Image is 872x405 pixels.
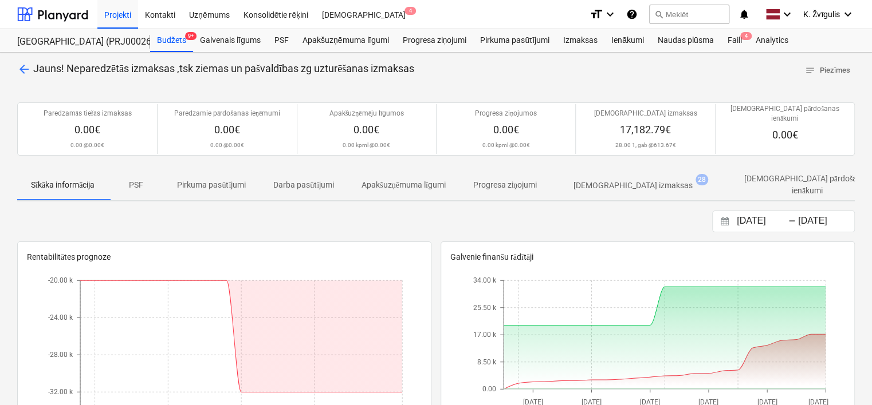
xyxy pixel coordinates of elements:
[48,388,73,396] tspan: -32.00 k
[473,29,556,52] a: Pirkuma pasūtījumi
[815,350,872,405] iframe: Chat Widget
[740,32,752,40] span: 4
[395,29,473,52] a: Progresa ziņojumi
[626,7,638,21] i: Zināšanu pamats
[473,179,537,191] p: Progresa ziņojumi
[150,29,193,52] div: Budžets
[796,213,854,229] input: Beigu datums
[696,174,708,185] span: 28
[651,29,721,52] a: Naudas plūsma
[353,124,379,136] span: 0.00€
[800,62,855,80] button: Piezīmes
[590,7,603,21] i: format_size
[273,179,334,191] p: Darba pasūtījumi
[748,29,795,52] a: Analytics
[556,29,604,52] a: Izmaksas
[493,124,519,136] span: 0.00€
[473,303,497,311] tspan: 25.50 k
[31,179,95,191] p: Sīkāka informācija
[177,179,246,191] p: Pirkuma pasūtījumi
[70,141,104,149] p: 0.00 @ 0.00€
[649,5,729,24] button: Meklēt
[788,218,796,225] div: -
[739,7,750,21] i: notifications
[804,65,815,76] span: notes
[804,64,850,77] span: Piezīmes
[715,215,734,228] button: Interact with the calendar and add the check-in date for your trip.
[473,331,497,339] tspan: 17.00 k
[720,29,748,52] div: Faili
[620,124,671,136] span: 17,182.79€
[482,385,496,393] tspan: 0.00
[841,7,855,21] i: keyboard_arrow_down
[803,10,840,19] span: K. Žvīgulis
[720,104,850,124] p: [DEMOGRAPHIC_DATA] pārdošanas ienākumi
[210,141,244,149] p: 0.00 @ 0.00€
[329,109,404,118] p: Apakšuzņēmēju līgumos
[780,7,794,21] i: keyboard_arrow_down
[27,251,422,263] p: Rentabilitātes prognoze
[477,358,497,366] tspan: 8.50 k
[603,7,617,21] i: keyboard_arrow_down
[296,29,395,52] a: Apakšuzņēmuma līgumi
[772,129,798,141] span: 0.00€
[17,36,136,48] div: [GEOGRAPHIC_DATA] (PRJ0002627, K-1 un K-2(2.kārta) 2601960
[654,10,663,19] span: search
[362,179,446,191] p: Apakšuzņēmuma līgumi
[174,109,280,118] p: Paredzamie pārdošanas ieņēmumi
[268,29,296,52] a: PSF
[17,62,31,76] span: arrow_back
[604,29,651,52] a: Ienākumi
[343,141,390,149] p: 0.00 kpml @ 0.00€
[193,29,268,52] a: Galvenais līgums
[74,124,100,136] span: 0.00€
[475,109,537,118] p: Progresa ziņojumos
[48,313,73,321] tspan: -24.00 k
[720,29,748,52] a: Faili4
[122,179,150,191] p: PSF
[594,109,697,118] p: [DEMOGRAPHIC_DATA] izmaksas
[615,141,675,149] p: 28.00 1, gab @ 613.67€
[404,7,416,15] span: 4
[48,276,73,284] tspan: -20.00 k
[44,109,132,118] p: Paredzamās tiešās izmaksas
[185,32,197,40] span: 9+
[214,124,240,136] span: 0.00€
[574,180,693,192] p: [DEMOGRAPHIC_DATA] izmaksas
[150,29,193,52] a: Budžets9+
[734,213,793,229] input: Sākuma datums
[450,251,845,263] p: Galvenie finanšu rādītāji
[33,62,414,74] span: Jauns! Neparedzētās izmaksas ,tsk ziemas un pašvaldības zg uzturēšanas izmaksas
[482,141,530,149] p: 0.00 kpml @ 0.00€
[48,351,73,359] tspan: -28.00 k
[473,276,497,284] tspan: 34.00 k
